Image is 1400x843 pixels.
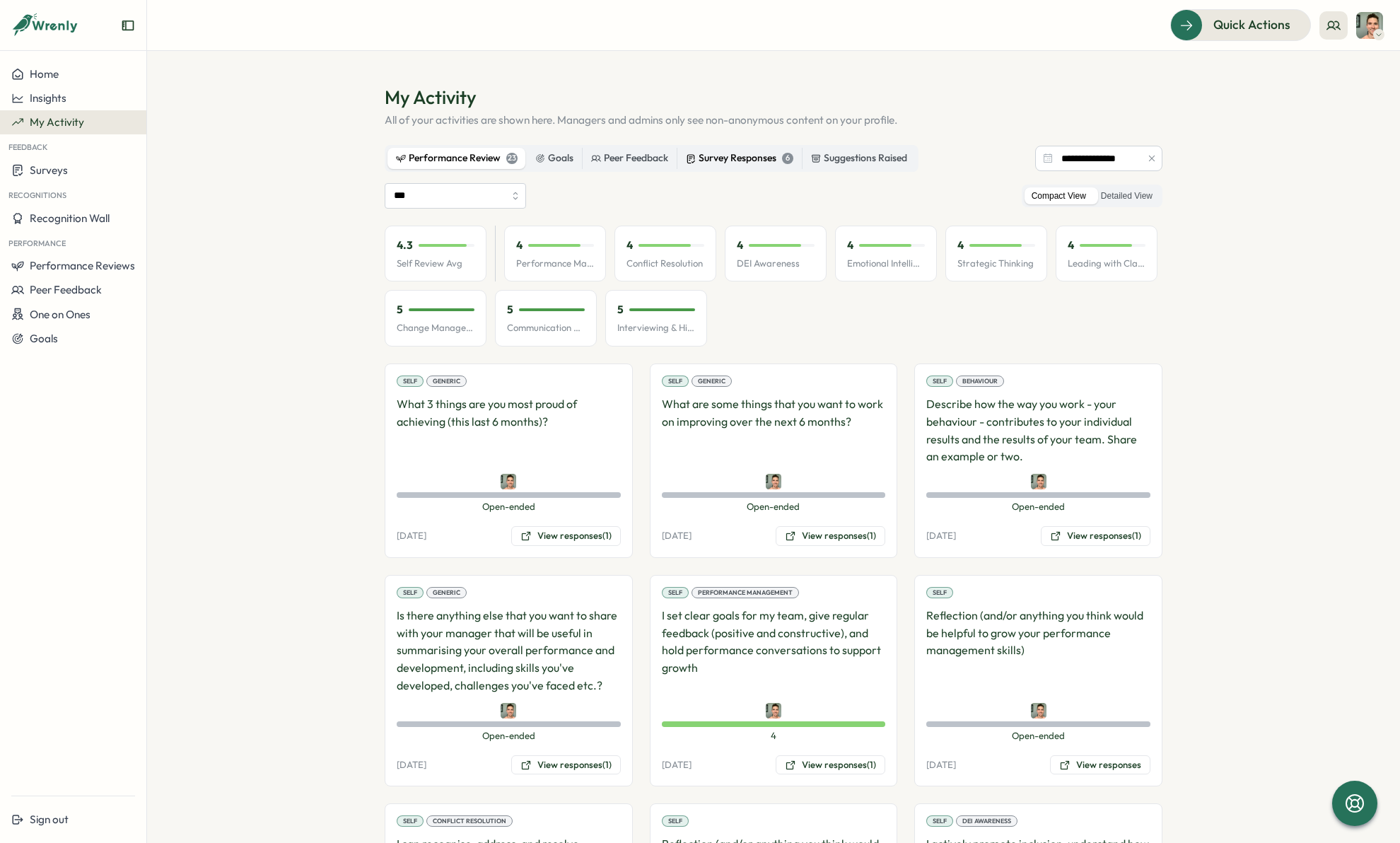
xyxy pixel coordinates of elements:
div: Performance Management [692,587,799,598]
div: Performance Review [396,151,518,166]
p: What are some things that you want to work on improving over the next 6 months? [662,395,886,465]
span: 4 [662,730,886,743]
span: Surveys [30,163,68,177]
p: Self Review Avg [397,257,474,270]
button: View responses(1) [1041,526,1150,546]
span: Open-ended [662,501,886,513]
div: Self [662,587,689,598]
p: [DATE] [926,530,956,542]
div: Self [397,587,424,598]
div: Behaviour [956,376,1004,387]
div: Survey Responses [686,151,793,166]
button: Quick Actions [1170,9,1311,40]
p: 5 [507,302,513,318]
span: Open-ended [397,501,621,513]
p: Strategic Thinking [957,257,1035,270]
img: Tobit Michael [501,474,516,489]
label: Detailed View [1094,187,1160,205]
div: Suggestions Raised [811,151,907,166]
p: 4 [1068,238,1074,253]
div: Self [662,376,689,387]
button: View responses [1050,755,1150,775]
div: Self [926,376,953,387]
p: 4 [626,238,633,253]
div: DEI Awareness [956,815,1017,827]
img: Tobit Michael [1356,12,1383,39]
span: Performance Reviews [30,259,135,272]
div: Conflict Resolution [426,815,513,827]
div: 6 [782,153,793,164]
p: Leading with Clarity & Confidence [1068,257,1145,270]
button: View responses(1) [776,755,885,775]
p: 5 [617,302,624,318]
span: My Activity [30,115,84,129]
span: One on Ones [30,308,91,321]
img: Tobit Michael [766,474,781,489]
img: Tobit Michael [1031,474,1046,489]
h1: My Activity [385,85,1162,110]
div: Peer Feedback [591,151,668,166]
label: Compact View [1025,187,1093,205]
span: Home [30,67,59,81]
p: What 3 things are you most proud of achieving (this last 6 months)? [397,395,621,465]
div: Self [926,815,953,827]
div: Self [662,815,689,827]
p: Describe how the way you work - your behaviour - contributes to your individual results and the r... [926,395,1150,465]
div: Self [926,587,953,598]
button: View responses(1) [511,526,621,546]
p: [DATE] [662,530,692,542]
span: Quick Actions [1213,16,1290,34]
p: Conflict Resolution [626,257,704,270]
p: [DATE] [397,530,426,542]
p: Emotional Intelligence [847,257,925,270]
button: Expand sidebar [121,18,135,33]
span: Insights [30,91,66,105]
div: Self [397,376,424,387]
span: Sign out [30,813,69,826]
p: 4 [516,238,523,253]
p: I set clear goals for my team, give regular feedback (positive and constructive), and hold perfor... [662,607,886,694]
p: [DATE] [662,759,692,772]
img: Tobit Michael [1031,703,1046,719]
p: Change Management [397,322,474,335]
p: DEI Awareness [737,257,815,270]
p: Performance Management [516,257,594,270]
div: Self [397,815,424,827]
p: 4.3 [397,238,413,253]
span: Goals [30,332,58,345]
span: Open-ended [926,730,1150,743]
div: Generic [426,587,467,598]
p: 4 [737,238,743,253]
span: Open-ended [397,730,621,743]
p: 5 [397,302,403,318]
button: View responses(1) [776,526,885,546]
p: Is there anything else that you want to share with your manager that will be useful in summarisin... [397,607,621,694]
p: Communication Skills [507,322,585,335]
div: 23 [506,153,518,164]
p: 4 [847,238,853,253]
div: Goals [535,151,573,166]
span: Peer Feedback [30,283,102,296]
img: Tobit Michael [766,703,781,719]
p: [DATE] [926,759,956,772]
div: Generic [692,376,732,387]
span: Open-ended [926,501,1150,513]
p: 4 [957,238,964,253]
p: Reflection (and/or anything you think would be helpful to grow your performance management skills) [926,607,1150,694]
span: Recognition Wall [30,211,110,225]
button: View responses(1) [511,755,621,775]
p: All of your activities are shown here. Managers and admins only see non-anonymous content on your... [385,112,1162,128]
p: Interviewing & Hiring [617,322,695,335]
p: [DATE] [397,759,426,772]
div: Generic [426,376,467,387]
img: Tobit Michael [501,703,516,719]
